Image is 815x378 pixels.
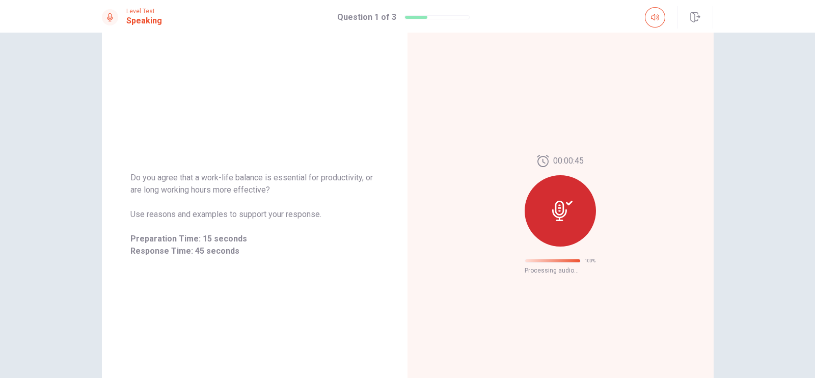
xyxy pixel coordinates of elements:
[130,208,379,221] span: Use reasons and examples to support your response.
[525,267,596,274] span: Processing audio...
[130,233,379,245] span: Preparation Time: 15 seconds
[126,8,162,15] span: Level Test
[585,255,595,267] span: 100 %
[130,245,379,257] span: Response Time: 45 seconds
[126,15,162,27] h1: Speaking
[553,155,584,167] span: 00:00:45
[337,11,396,23] h1: Question 1 of 3
[130,172,379,196] span: Do you agree that a work-life balance is essential for productivity, or are long working hours mo...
